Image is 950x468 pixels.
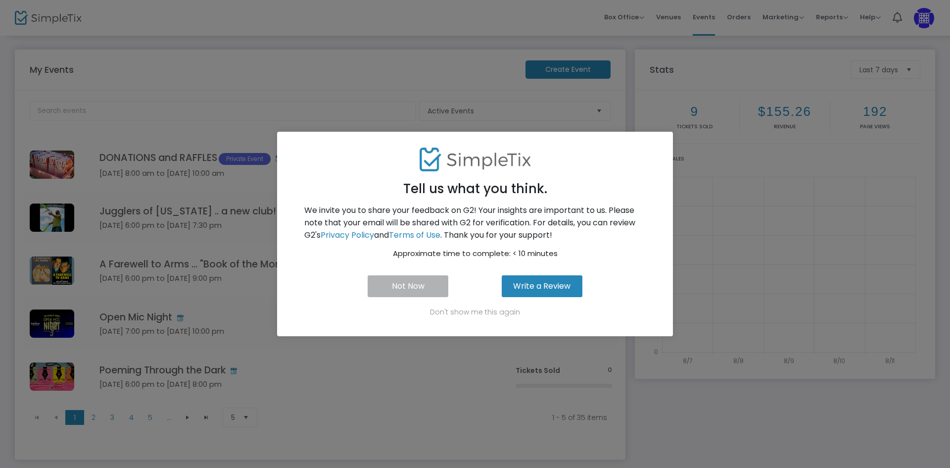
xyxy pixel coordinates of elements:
[321,229,374,241] a: Privacy Policy
[368,275,448,297] button: Not Now
[304,248,646,260] p: Approximate time to complete: < 10 minutes
[289,175,661,197] h2: Tell us what you think.
[502,275,582,297] button: Write a Review
[289,307,661,317] p: Don't show me this again
[420,144,531,175] img: SimpleTix-logo
[304,205,646,241] p: We invite you to share your feedback on G2! Your insights are important to us. Please note that y...
[389,229,440,241] a: Terms of Use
